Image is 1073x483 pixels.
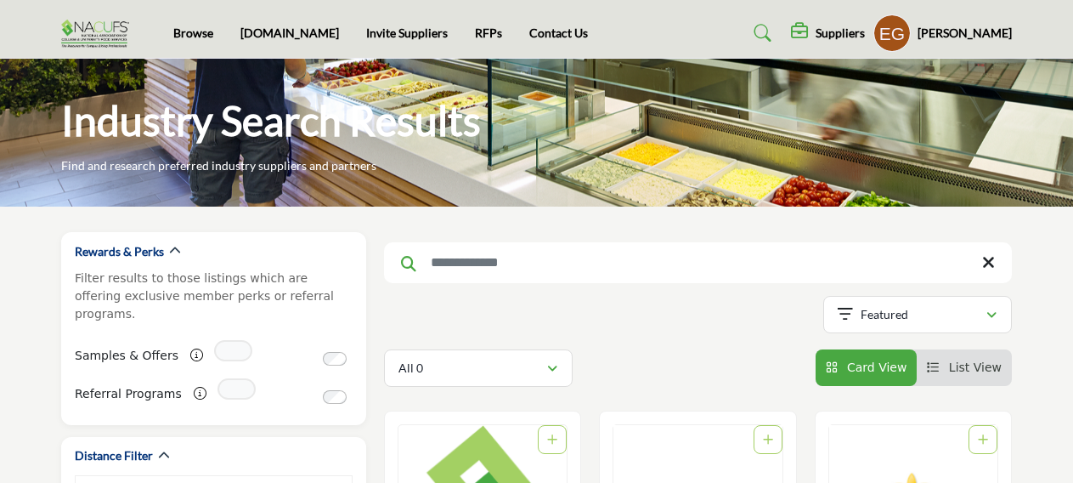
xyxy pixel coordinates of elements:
input: Switch to Referral Programs [323,390,347,404]
label: Samples & Offers [75,341,178,371]
button: All 0 [384,349,573,387]
a: [DOMAIN_NAME] [240,26,339,40]
input: Search Keyword [384,242,1012,283]
img: Site Logo [61,20,138,48]
li: List View [917,349,1012,386]
p: Featured [861,306,908,323]
a: Add To List [763,433,773,446]
span: List View [949,361,1002,374]
div: Suppliers [791,23,865,43]
a: RFPs [475,26,502,40]
button: Show hide supplier dropdown [873,14,911,52]
a: Add To List [547,433,557,446]
li: Card View [816,349,918,386]
a: Invite Suppliers [366,26,448,40]
a: Contact Us [529,26,588,40]
a: Browse [173,26,213,40]
a: Search [737,20,782,47]
a: View List [927,361,1002,374]
p: Find and research preferred industry suppliers and partners [61,157,376,174]
input: Switch to Samples & Offers [323,352,347,366]
button: Featured [823,296,1012,333]
p: Filter results to those listings which are offering exclusive member perks or referral programs. [75,270,353,323]
p: All 0 [398,360,423,377]
h2: Distance Filter [75,447,153,464]
span: Card View [847,361,906,374]
a: Add To List [978,433,988,446]
h2: Rewards & Perks [75,243,164,260]
label: Referral Programs [75,379,182,409]
h1: Industry Search Results [61,94,481,147]
h5: Suppliers [816,26,865,41]
h5: [PERSON_NAME] [918,25,1012,42]
a: View Card [826,361,907,374]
